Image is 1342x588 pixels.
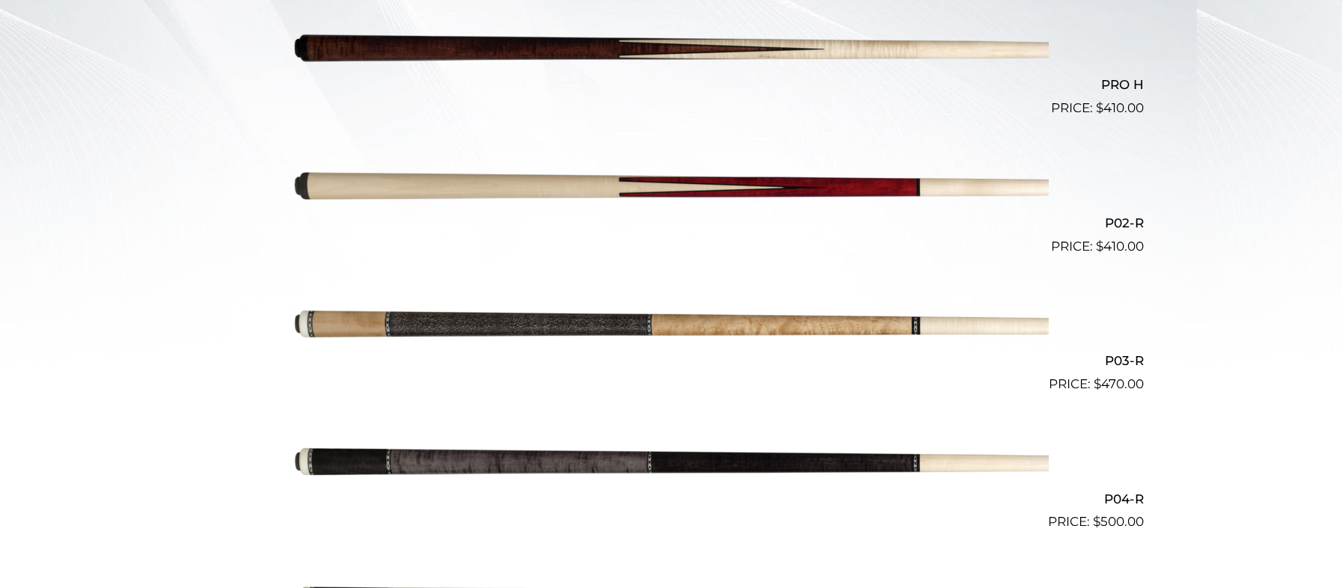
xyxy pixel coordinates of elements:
bdi: 410.00 [1096,100,1144,115]
span: $ [1094,376,1101,391]
bdi: 470.00 [1094,376,1144,391]
h2: P02-R [198,209,1144,236]
a: P02-R $410.00 [198,124,1144,256]
bdi: 410.00 [1096,239,1144,254]
span: $ [1096,239,1103,254]
img: P04-R [293,400,1049,526]
span: $ [1096,100,1103,115]
img: P03-R [293,263,1049,388]
h2: P04-R [198,485,1144,512]
span: $ [1093,514,1100,529]
bdi: 500.00 [1093,514,1144,529]
h2: P03-R [198,347,1144,375]
a: P03-R $470.00 [198,263,1144,394]
h2: PRO H [198,71,1144,99]
a: P04-R $500.00 [198,400,1144,532]
img: P02-R [293,124,1049,250]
